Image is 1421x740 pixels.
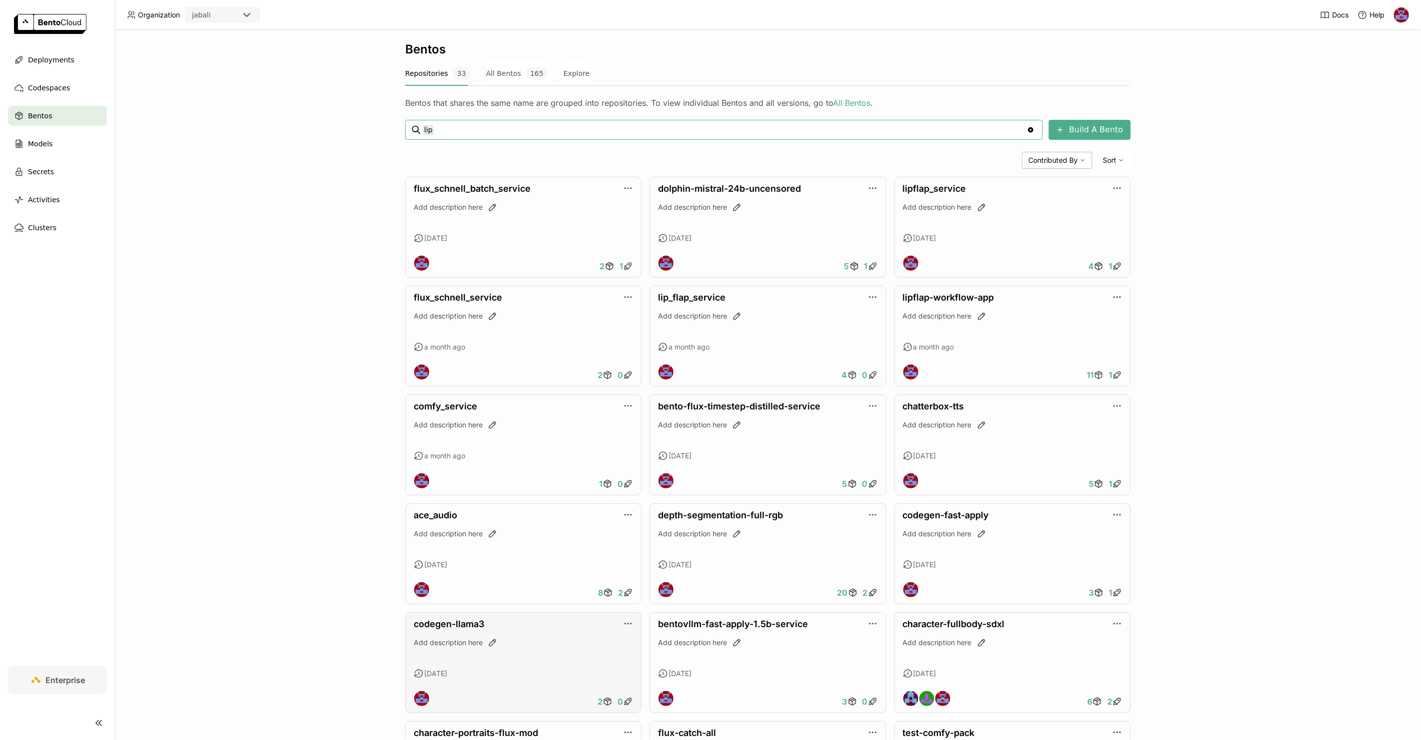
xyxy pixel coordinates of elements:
[1086,256,1106,276] a: 4
[618,697,623,707] span: 0
[1106,583,1125,603] a: 1
[864,261,868,271] span: 1
[595,365,615,385] a: 2
[903,473,918,488] img: Jhonatan Oliveira
[405,61,470,86] button: Repositories
[658,638,877,648] div: Add description here
[1106,365,1125,385] a: 1
[414,473,429,488] img: Jhonatan Oliveira
[1107,697,1112,707] span: 2
[844,261,849,271] span: 5
[598,370,603,380] span: 2
[615,365,636,385] a: 0
[1085,692,1105,712] a: 6
[8,190,107,210] a: Activities
[414,619,484,629] a: codegen-llama3
[424,560,447,569] span: [DATE]
[903,292,994,303] a: lipflap-workflow-app
[138,10,180,19] span: Organization
[862,697,868,707] span: 0
[903,638,1122,648] div: Add description here
[597,256,617,276] a: 2
[903,728,975,738] a: test-comfy-pack
[424,234,447,243] span: [DATE]
[597,474,615,494] a: 1
[1109,370,1112,380] span: 1
[598,588,603,598] span: 8
[596,583,616,603] a: 8
[28,194,60,206] span: Activities
[862,256,880,276] a: 1
[840,692,860,712] a: 3
[1370,10,1385,19] span: Help
[414,256,429,271] img: Jhonatan Oliveira
[862,479,868,489] span: 0
[669,560,692,569] span: [DATE]
[903,311,1122,321] div: Add description here
[617,256,636,276] a: 1
[658,401,820,411] a: bento-flux-timestep-distilled-service
[833,98,870,108] a: All Bentos
[8,134,107,154] a: Models
[595,692,615,712] a: 2
[1394,7,1409,22] img: Jhonatan Oliveira
[414,183,531,194] a: flux_schnell_batch_service
[658,311,877,321] div: Add description here
[598,697,603,707] span: 2
[1109,261,1112,271] span: 1
[840,474,860,494] a: 5
[842,370,847,380] span: 4
[424,343,465,352] span: a month ago
[424,669,447,678] span: [DATE]
[1086,474,1106,494] a: 5
[618,370,623,380] span: 0
[1106,474,1125,494] a: 1
[14,14,86,34] img: logo
[615,692,636,712] a: 0
[615,474,636,494] a: 0
[414,529,633,539] div: Add description here
[1089,479,1094,489] span: 5
[669,669,692,678] span: [DATE]
[618,588,623,598] span: 2
[669,343,710,352] span: a month ago
[1027,126,1035,134] svg: Clear value
[903,256,918,271] img: Jhonatan Oliveira
[903,510,989,520] a: codegen-fast-apply
[1087,370,1094,380] span: 11
[8,218,107,238] a: Clusters
[1106,256,1125,276] a: 1
[659,582,674,597] img: Jhonatan Oliveira
[658,292,725,303] a: lip_flap_service
[903,619,1005,629] a: character-fullbody-sdxl
[564,61,590,86] button: Explore
[860,583,880,603] a: 2
[835,583,860,603] a: 20
[8,106,107,126] a: Bentos
[28,82,70,94] span: Codespaces
[28,138,52,150] span: Models
[1332,10,1349,19] span: Docs
[192,10,211,20] div: jabali
[212,10,213,20] input: Selected jabali.
[903,401,964,411] a: chatterbox-tts
[8,162,107,182] a: Secrets
[659,473,674,488] img: Jhonatan Oliveira
[658,510,783,520] a: depth-segmentation-full-rgb
[658,529,877,539] div: Add description here
[1109,479,1112,489] span: 1
[669,234,692,243] span: [DATE]
[8,666,107,694] a: Enterprise
[658,619,808,629] a: bentovllm-fast-apply-1.5b-service
[28,54,74,66] span: Deployments
[414,510,457,520] a: ace_audio
[862,370,868,380] span: 0
[842,256,862,276] a: 5
[8,78,107,98] a: Codespaces
[414,292,502,303] a: flux_schnell_service
[860,692,880,712] a: 0
[1103,156,1116,165] span: Sort
[423,122,1027,138] input: Search
[658,728,716,738] a: flux-catch-all
[526,67,548,80] span: 165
